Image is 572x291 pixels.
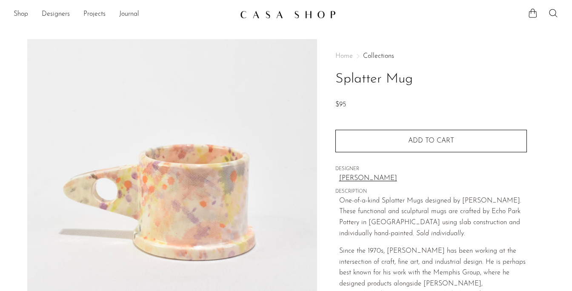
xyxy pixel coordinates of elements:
[14,9,28,20] a: Shop
[416,230,465,237] span: Sold individually.
[335,130,527,152] button: Add to cart
[14,7,233,22] ul: NEW HEADER MENU
[83,9,106,20] a: Projects
[335,101,346,108] span: $95
[339,173,527,184] a: [PERSON_NAME]
[14,7,233,22] nav: Desktop navigation
[42,9,70,20] a: Designers
[335,188,527,196] span: DESCRIPTION
[335,53,527,60] nav: Breadcrumbs
[335,68,527,90] h1: Splatter Mug
[339,197,521,237] span: One-of-a-kind Splatter Mugs designed by [PERSON_NAME]. These functional and sculptural mugs are c...
[363,53,394,60] a: Collections
[335,165,527,173] span: DESIGNER
[408,137,454,144] span: Add to cart
[335,53,353,60] span: Home
[119,9,139,20] a: Journal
